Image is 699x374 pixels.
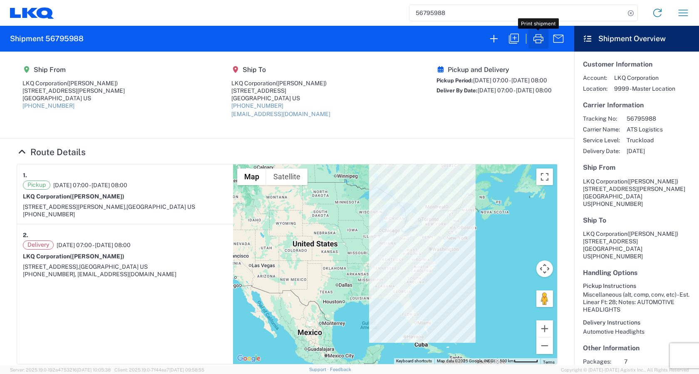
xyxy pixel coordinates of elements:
[627,136,663,144] span: Truckload
[276,80,327,87] span: ([PERSON_NAME])
[583,136,620,144] span: Service Level:
[23,203,126,210] span: [STREET_ADDRESS][PERSON_NAME],
[583,344,690,352] h5: Other Information
[231,66,330,74] h5: Ship To
[591,201,643,207] span: [PHONE_NUMBER]
[583,358,617,365] span: Packages:
[583,186,685,192] span: [STREET_ADDRESS][PERSON_NAME]
[23,253,124,260] strong: LKQ Corporation
[627,115,663,122] span: 56795988
[536,290,553,307] button: Drag Pegman onto the map to open Street View
[70,193,124,200] span: ([PERSON_NAME])
[500,359,514,363] span: 500 km
[23,263,79,270] span: [STREET_ADDRESS],
[126,203,195,210] span: [GEOGRAPHIC_DATA] US
[114,367,204,372] span: Client: 2025.19.0-7f44ea7
[583,282,690,290] h6: Pickup Instructions
[235,353,263,364] a: Open this area in Google Maps (opens a new window)
[23,170,27,181] strong: 1.
[436,66,552,74] h5: Pickup and Delivery
[536,168,553,185] button: Toggle fullscreen view
[23,193,124,200] strong: LKQ Corporation
[614,85,675,92] span: 9999 - Master Location
[543,360,555,364] a: Terms
[23,211,227,218] div: [PHONE_NUMBER]
[478,87,552,94] span: [DATE] 07:00 - [DATE] 08:00
[10,367,111,372] span: Server: 2025.19.0-192a4753216
[583,60,690,68] h5: Customer Information
[17,147,86,157] a: Hide Details
[583,178,690,208] address: [GEOGRAPHIC_DATA] US
[583,269,690,277] h5: Handling Options
[53,181,127,189] span: [DATE] 07:00 - [DATE] 08:00
[583,74,607,82] span: Account:
[583,230,678,245] span: LKQ Corporation [STREET_ADDRESS]
[231,94,330,102] div: [GEOGRAPHIC_DATA] US
[10,34,84,44] h2: Shipment 56795988
[536,320,553,337] button: Zoom in
[627,126,663,133] span: ATS Logistics
[231,111,330,117] a: [EMAIL_ADDRESS][DOMAIN_NAME]
[583,230,690,260] address: [GEOGRAPHIC_DATA] US
[309,367,330,372] a: Support
[22,79,125,87] div: LKQ Corporation
[437,359,495,363] span: Map data ©2025 Google, INEGI
[536,337,553,354] button: Zoom out
[536,260,553,277] button: Map camera controls
[266,168,307,185] button: Show satellite imagery
[67,80,118,87] span: ([PERSON_NAME])
[237,168,266,185] button: Show street map
[231,102,283,109] a: [PHONE_NUMBER]
[583,319,690,326] h6: Delivery Instructions
[231,87,330,94] div: [STREET_ADDRESS]
[497,358,540,364] button: Map Scale: 500 km per 54 pixels
[627,178,678,185] span: ([PERSON_NAME])
[583,101,690,109] h5: Carrier Information
[23,181,50,190] span: Pickup
[583,216,690,224] h5: Ship To
[79,263,148,270] span: [GEOGRAPHIC_DATA] US
[627,230,678,237] span: ([PERSON_NAME])
[330,367,351,372] a: Feedback
[583,85,607,92] span: Location:
[22,94,125,102] div: [GEOGRAPHIC_DATA] US
[169,367,204,372] span: [DATE] 09:58:55
[583,328,690,335] div: Automotive Headlights
[591,253,643,260] span: [PHONE_NUMBER]
[473,77,547,84] span: [DATE] 07:00 - [DATE] 08:00
[583,291,690,313] div: Miscellaneous (alt, comp, conv, etc) - Est. Linear Ft: 28; Notes: AUTOMOTIVE HEADLIGHTS
[583,163,690,171] h5: Ship From
[627,147,663,155] span: [DATE]
[583,115,620,122] span: Tracking No:
[409,5,625,21] input: Shipment, tracking or reference number
[436,77,473,84] span: Pickup Period:
[231,79,330,87] div: LKQ Corporation
[22,66,125,74] h5: Ship From
[436,87,478,94] span: Deliver By Date:
[614,74,675,82] span: LKQ Corporation
[22,102,74,109] a: [PHONE_NUMBER]
[583,147,620,155] span: Delivery Date:
[583,126,620,133] span: Carrier Name:
[57,241,131,249] span: [DATE] 07:00 - [DATE] 08:00
[235,353,263,364] img: Google
[22,87,125,94] div: [STREET_ADDRESS][PERSON_NAME]
[583,178,627,185] span: LKQ Corporation
[23,240,54,250] span: Delivery
[70,253,124,260] span: ([PERSON_NAME])
[77,367,111,372] span: [DATE] 10:05:38
[574,26,699,52] header: Shipment Overview
[396,358,432,364] button: Keyboard shortcuts
[23,270,227,278] div: [PHONE_NUMBER], [EMAIL_ADDRESS][DOMAIN_NAME]
[561,366,689,374] span: Copyright © [DATE]-[DATE] Agistix Inc., All Rights Reserved
[23,230,28,240] strong: 2.
[624,358,695,365] span: 7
